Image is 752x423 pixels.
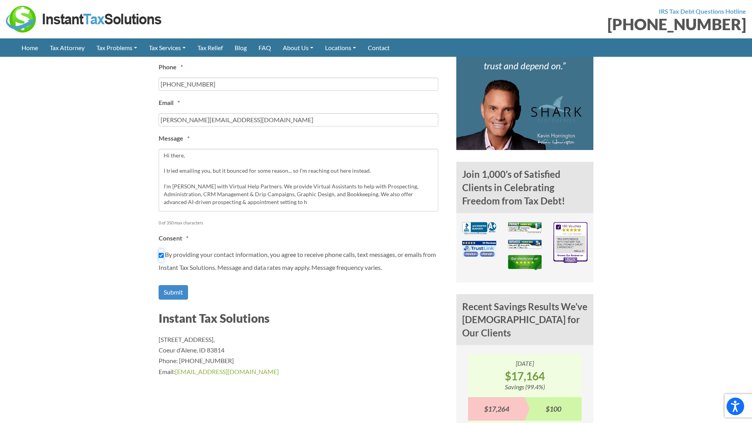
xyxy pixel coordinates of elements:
[508,222,542,233] img: Privacy Verified
[229,38,253,57] a: Blog
[516,360,534,367] i: [DATE]
[508,240,542,249] img: Business Verified
[456,294,593,345] h4: Recent Savings Results We’ve [DEMOGRAPHIC_DATA] for Our Clients
[468,369,582,383] strong: $17,164
[159,99,180,107] label: Email
[469,28,580,71] i: Instant Tax Solutions is a tax relief company you can really trust and depend on.
[44,38,90,57] a: Tax Attorney
[382,16,746,32] div: [PHONE_NUMBER]
[508,261,542,268] a: TrustPilot
[277,38,319,57] a: About Us
[456,162,593,213] h4: Join 1,000’s of Satisfied Clients in Celebrating Freedom from Tax Debt!
[90,38,143,57] a: Tax Problems
[159,285,188,300] input: Submit
[6,14,163,22] a: Instant Tax Solutions Logo
[159,310,445,326] h3: Instant Tax Solutions
[456,80,582,150] img: Kevin Harrington
[6,6,163,33] img: Instant Tax Solutions Logo
[462,222,496,234] img: BBB A+
[508,242,542,250] a: Business Verified
[468,397,525,421] div: $17,264
[159,213,416,227] div: 0 of 350 max characters
[16,38,44,57] a: Home
[508,226,542,233] a: Privacy Verified
[159,334,445,377] p: [STREET_ADDRESS], Coeur d’Alene, ID 83814 Phone: [PHONE_NUMBER] Email:
[175,368,279,375] a: [EMAIL_ADDRESS][DOMAIN_NAME]
[508,255,542,270] img: TrustPilot
[192,38,229,57] a: Tax Relief
[525,397,582,421] div: $100
[159,134,190,143] label: Message
[319,38,362,57] a: Locations
[253,38,277,57] a: FAQ
[159,234,188,242] label: Consent
[553,222,587,263] img: iVouch Reviews
[143,38,192,57] a: Tax Services
[159,63,183,71] label: Phone
[462,241,496,258] img: TrustLink
[659,7,746,15] strong: IRS Tax Debt Questions Hotline
[362,38,396,57] a: Contact
[505,383,545,390] i: Savings (99.4%)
